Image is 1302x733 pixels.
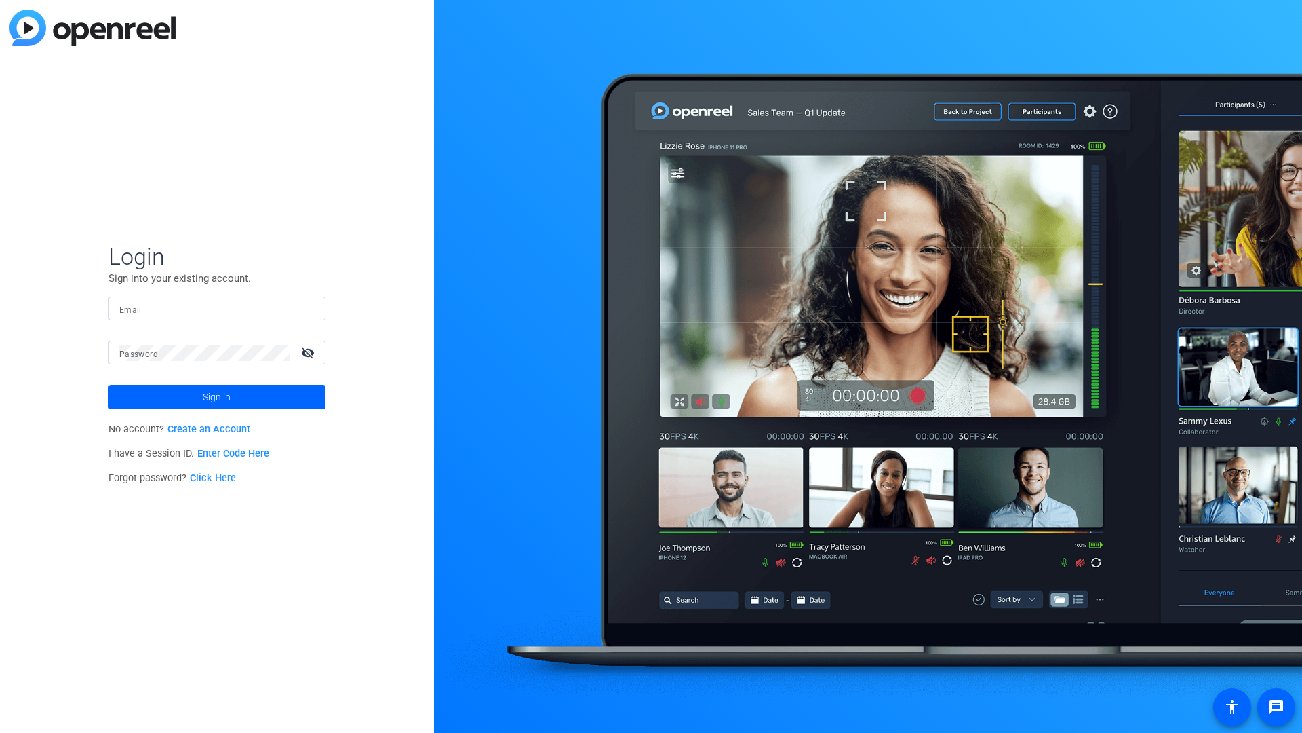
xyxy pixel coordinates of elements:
button: Sign in [108,385,325,409]
span: Sign in [203,380,231,414]
input: Enter Email Address [119,301,315,317]
img: blue-gradient.svg [9,10,176,46]
mat-icon: visibility_off [293,343,325,362]
span: Forgot password? [108,472,236,484]
a: Create an Account [167,424,250,435]
span: I have a Session ID. [108,448,269,459]
mat-label: Email [119,305,142,315]
mat-icon: message [1268,699,1284,715]
mat-icon: accessibility [1224,699,1240,715]
a: Enter Code Here [197,448,269,459]
span: No account? [108,424,250,435]
mat-label: Password [119,350,158,359]
p: Sign into your existing account. [108,271,325,286]
span: Login [108,242,325,271]
a: Click Here [190,472,236,484]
